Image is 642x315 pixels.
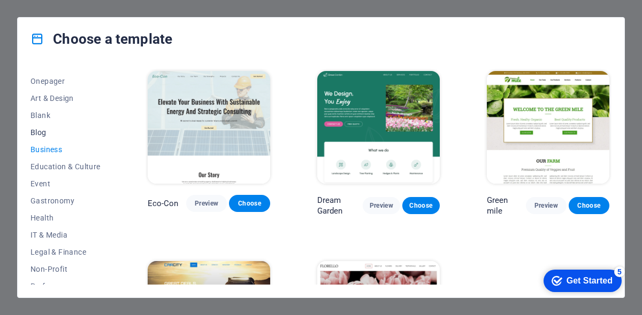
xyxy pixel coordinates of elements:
div: 5 [79,2,90,13]
button: Choose [402,197,440,214]
button: Event [30,175,101,192]
div: Get Started [32,12,78,21]
img: Eco-Con [148,71,270,184]
span: Event [30,179,101,188]
button: Art & Design [30,90,101,107]
button: Preview [363,197,400,214]
span: Preview [195,199,218,208]
span: Business [30,145,101,154]
button: Blank [30,107,101,124]
button: Performance [30,278,101,295]
button: Non-Profit [30,261,101,278]
span: Blog [30,128,101,137]
span: Education & Culture [30,162,101,171]
button: Health [30,209,101,226]
p: Dream Garden [317,195,363,216]
button: Onepager [30,73,101,90]
span: Preview [534,201,558,210]
h4: Choose a template [30,30,172,48]
button: Business [30,141,101,158]
span: Choose [238,199,261,208]
span: Performance [30,282,101,290]
div: Get Started 5 items remaining, 0% complete [9,5,87,28]
span: Legal & Finance [30,248,101,256]
span: Blank [30,111,101,120]
p: Green mile [487,195,526,216]
span: Choose [577,201,601,210]
button: Choose [569,197,609,214]
button: IT & Media [30,226,101,243]
button: Choose [229,195,270,212]
button: Legal & Finance [30,243,101,261]
button: Education & Culture [30,158,101,175]
span: Art & Design [30,94,101,103]
span: Non-Profit [30,265,101,273]
button: Preview [526,197,567,214]
img: Green mile [487,71,609,184]
span: IT & Media [30,231,101,239]
button: Gastronomy [30,192,101,209]
span: Onepager [30,77,101,85]
span: Choose [411,201,431,210]
button: Preview [186,195,227,212]
img: Dream Garden [317,71,440,184]
span: Gastronomy [30,196,101,205]
span: Health [30,214,101,222]
p: Eco-Con [148,198,179,209]
button: Blog [30,124,101,141]
span: Preview [371,201,392,210]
